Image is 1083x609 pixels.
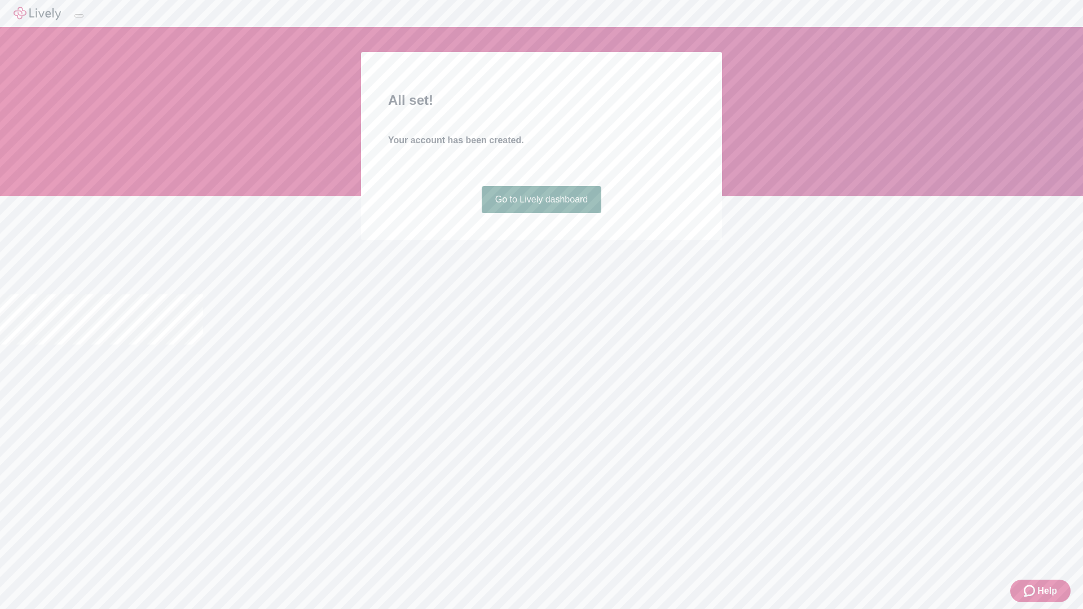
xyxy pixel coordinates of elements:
[14,7,61,20] img: Lively
[1010,580,1071,602] button: Zendesk support iconHelp
[388,134,695,147] h4: Your account has been created.
[482,186,602,213] a: Go to Lively dashboard
[74,14,83,17] button: Log out
[1037,584,1057,598] span: Help
[1024,584,1037,598] svg: Zendesk support icon
[388,90,695,111] h2: All set!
